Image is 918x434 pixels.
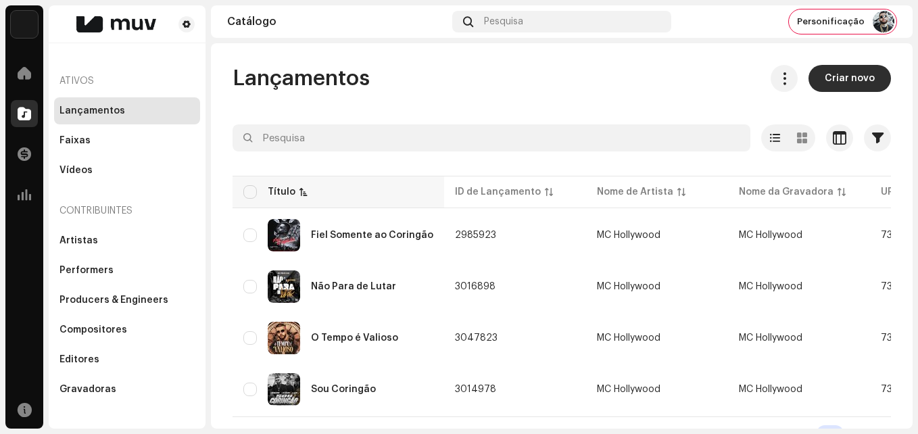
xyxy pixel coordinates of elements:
div: Sou Coringão [311,385,376,394]
span: Criar novo [825,65,875,92]
re-m-nav-item: Performers [54,257,200,284]
span: MC Hollywood [739,333,802,343]
img: f77bf5ec-4a23-4510-a1cc-4059496b916a [59,16,173,32]
input: Pesquisa [233,124,750,151]
re-m-nav-item: Faixas [54,127,200,154]
span: 2985923 [455,231,496,240]
div: Título [268,185,295,199]
div: Gravadoras [59,384,116,395]
span: MC Hollywood [739,231,802,240]
re-a-nav-header: Ativos [54,65,200,97]
span: 3016898 [455,282,496,291]
span: 3047823 [455,333,498,343]
span: MC Hollywood [739,385,802,394]
div: MC Hollywood [597,231,660,240]
span: Lançamentos [233,65,370,92]
span: Pesquisa [484,16,523,27]
div: MC Hollywood [597,333,660,343]
div: Artistas [59,235,98,246]
re-a-nav-header: Contribuintes [54,195,200,227]
div: Nome da Gravadora [739,185,834,199]
div: Editores [59,354,99,365]
span: MC Hollywood [597,231,717,240]
re-m-nav-item: Gravadoras [54,376,200,403]
button: Criar novo [808,65,891,92]
re-m-nav-item: Producers & Engineers [54,287,200,314]
div: Nome de Artista [597,185,673,199]
div: Lançamentos [59,105,125,116]
span: MC Hollywood [739,282,802,291]
img: 017f6592-080a-4560-8e02-7308c037e92e [268,270,300,303]
re-m-nav-item: Compositores [54,316,200,343]
div: Compositores [59,324,127,335]
re-m-nav-item: Lançamentos [54,97,200,124]
div: Performers [59,265,114,276]
span: Personificação [797,16,865,27]
img: 2f75e340-6ad4-42a6-80c6-dee55b3a7401 [268,322,300,354]
div: Não Para de Lutar [311,282,396,291]
div: Vídeos [59,165,93,176]
img: 56eeb297-7269-4a48-bf6b-d4ffa91748c0 [11,11,38,38]
re-m-nav-item: Editores [54,346,200,373]
div: O Tempo é Valioso [311,333,398,343]
div: Producers & Engineers [59,295,168,306]
div: MC Hollywood [597,385,660,394]
span: MC Hollywood [597,333,717,343]
div: Catálogo [227,16,447,27]
span: MC Hollywood [597,385,717,394]
img: 18f6f421-2680-4d8b-995c-5ae61aef84e7 [268,373,300,406]
span: 3014978 [455,385,496,394]
div: MC Hollywood [597,282,660,291]
img: 016cdd53-aa5a-479b-b52c-c44c4257f573 [268,219,300,251]
div: Faixas [59,135,91,146]
span: MC Hollywood [597,282,717,291]
div: ID de Lançamento [455,185,541,199]
re-m-nav-item: Vídeos [54,157,200,184]
div: Fiel Somente ao Coringão [311,231,433,240]
img: 1767a687-e30b-460b-9708-cccf5910db0f [873,11,894,32]
re-m-nav-item: Artistas [54,227,200,254]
